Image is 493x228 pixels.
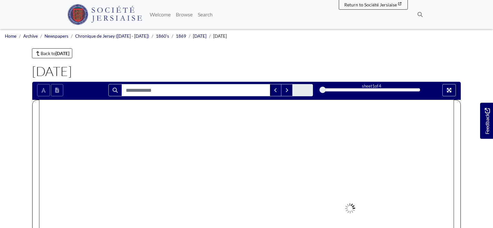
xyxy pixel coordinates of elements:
[344,2,397,7] span: Return to Société Jersiaise
[193,33,206,39] a: [DATE]
[51,84,63,96] button: Open transcription window
[32,63,461,79] h1: [DATE]
[45,33,68,39] a: Newspapers
[176,33,186,39] a: 1869
[323,83,420,89] div: sheet of 4
[23,33,38,39] a: Archive
[67,3,142,26] a: Société Jersiaise logo
[480,103,493,139] a: Would you like to provide feedback?
[195,8,215,21] a: Search
[32,48,72,58] a: Back to[DATE]
[75,33,149,39] a: Chronique de Jersey ([DATE] - [DATE])
[67,4,142,25] img: Société Jersiaise
[442,84,456,96] button: Full screen mode
[483,108,491,134] span: Feedback
[213,33,227,39] span: [DATE]
[55,51,69,56] strong: [DATE]
[173,8,195,21] a: Browse
[372,83,375,89] span: 1
[281,84,293,96] button: Next Match
[5,33,16,39] a: Home
[156,33,169,39] a: 1860's
[37,84,50,96] button: Toggle text selection (Alt+T)
[122,84,270,96] input: Search for
[147,8,173,21] a: Welcome
[270,84,281,96] button: Previous Match
[108,84,122,96] button: Search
